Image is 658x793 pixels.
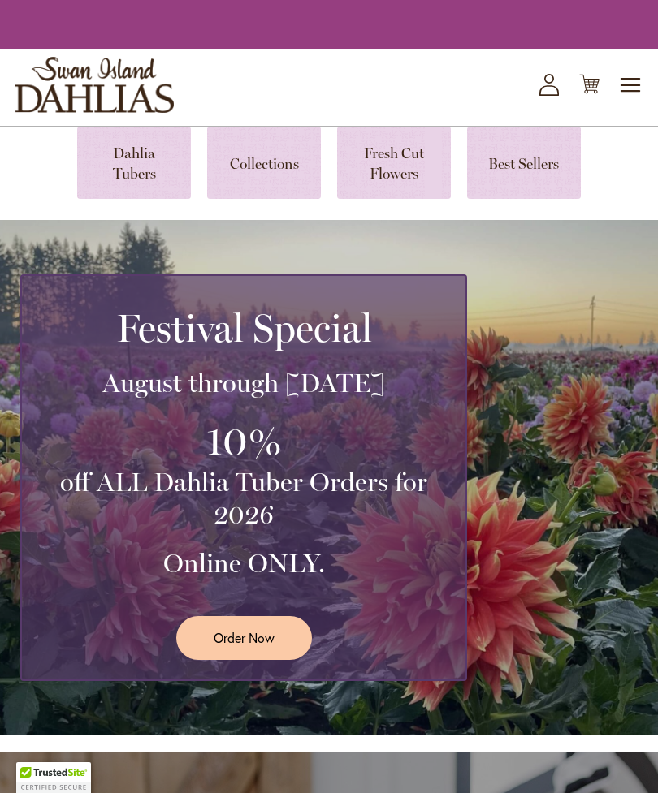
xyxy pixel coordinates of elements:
h2: Festival Special [41,305,446,351]
h3: August through [DATE] [41,367,446,399]
span: Order Now [214,628,275,647]
h3: 10% [41,416,446,467]
a: store logo [15,57,174,113]
a: Order Now [176,616,312,659]
h3: off ALL Dahlia Tuber Orders for 2026 [41,466,446,531]
h3: Online ONLY. [41,547,446,580]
